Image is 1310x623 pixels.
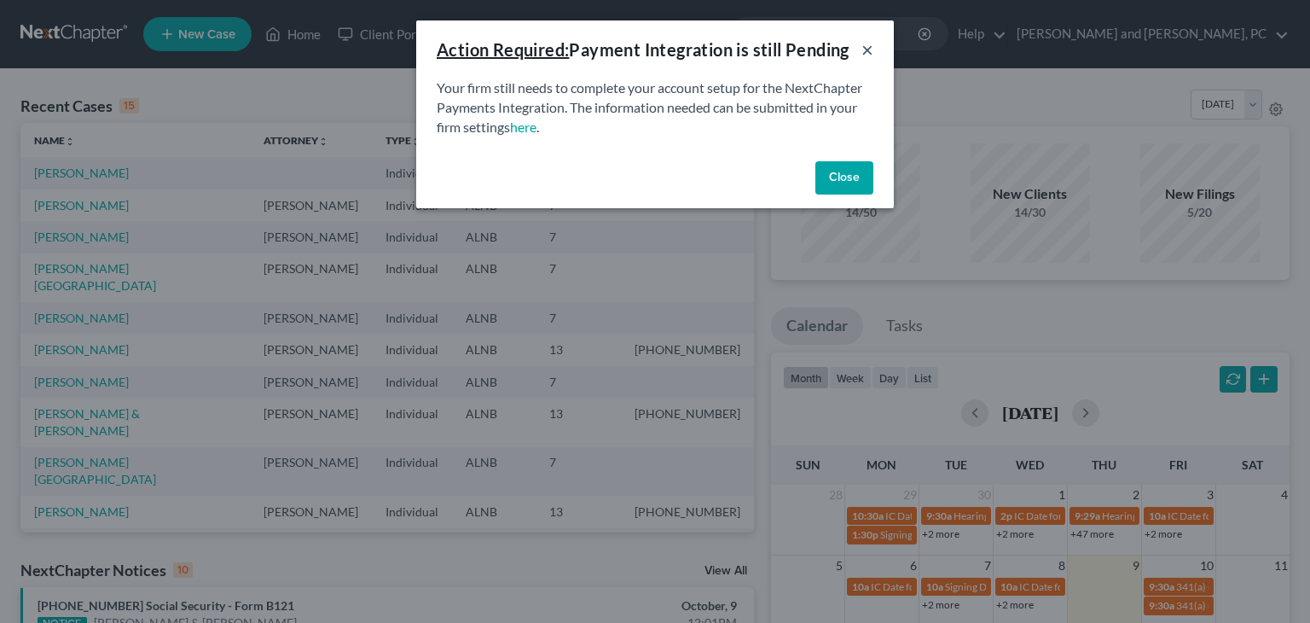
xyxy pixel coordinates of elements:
a: here [510,119,536,135]
u: Action Required: [437,39,569,60]
button: Close [815,161,873,195]
button: × [861,39,873,60]
p: Your firm still needs to complete your account setup for the NextChapter Payments Integration. Th... [437,79,873,137]
div: Payment Integration is still Pending [437,38,849,61]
